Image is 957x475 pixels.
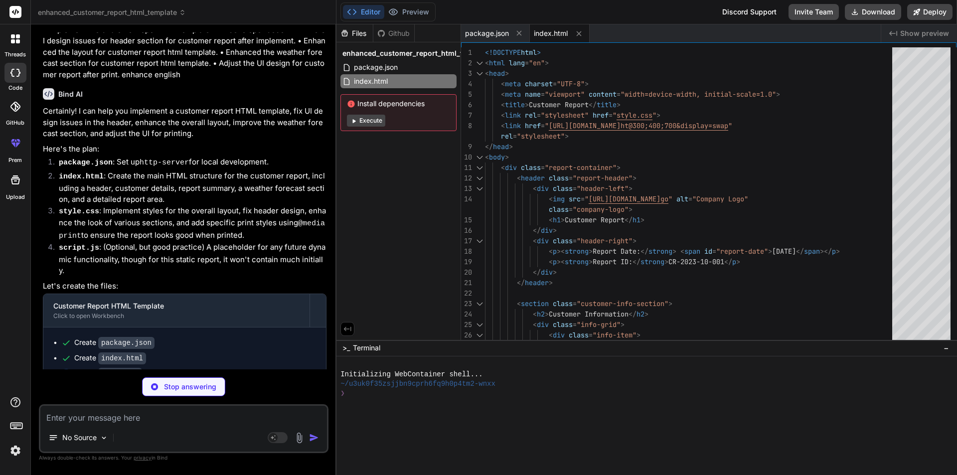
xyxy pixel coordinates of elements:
[353,75,389,87] span: index.html
[342,48,490,58] span: enhanced_customer_report_html_template
[51,157,326,170] li: : Set up for local development.
[525,100,529,109] span: >
[353,343,380,353] span: Terminal
[732,257,736,266] span: p
[541,163,545,172] span: =
[569,173,573,182] span: =
[461,288,472,299] div: 22
[621,320,625,329] span: >
[521,299,549,308] span: section
[98,352,146,364] code: index.html
[577,236,633,245] span: "header-right"
[343,5,384,19] button: Editor
[501,100,505,109] span: <
[541,111,589,120] span: "stylesheet"
[521,173,545,182] span: header
[553,215,561,224] span: h1
[573,184,577,193] span: =
[553,194,565,203] span: img
[541,268,553,277] span: div
[845,4,901,20] button: Download
[944,343,949,353] span: −
[549,173,569,182] span: class
[613,111,617,120] span: "
[473,173,486,183] div: Click to collapse the range.
[521,163,541,172] span: class
[533,320,537,329] span: <
[625,215,633,224] span: </
[43,281,326,292] p: Let's create the files:
[593,257,633,266] span: Report ID:
[617,111,652,120] span: style.css
[39,453,328,463] p: Always double-check its answers. Your in Bind
[509,142,513,151] span: >
[98,368,142,380] code: style.css
[557,79,585,88] span: "UTF-8"
[340,379,495,389] span: ~/u3uk0f35zsjjbn9cprh6fq9h0p4tm2-wnxx
[461,121,472,131] div: 8
[561,215,565,224] span: >
[621,121,728,130] span: ht@300;400;700&display=swap
[134,455,152,461] span: privacy
[589,330,593,339] span: =
[473,162,486,173] div: Click to collapse the range.
[347,115,385,127] button: Execute
[633,173,637,182] span: >
[461,194,472,204] div: 14
[593,330,637,339] span: "info-item"
[545,121,549,130] span: "
[489,69,505,78] span: head
[8,84,22,92] label: code
[533,310,537,318] span: <
[637,310,644,318] span: h2
[640,247,648,256] span: </
[59,219,325,240] code: @media print
[565,215,625,224] span: Customer Report
[53,312,300,320] div: Click to open Workbench
[684,247,700,256] span: span
[549,194,553,203] span: <
[505,90,521,99] span: meta
[461,47,472,58] div: 1
[533,184,537,193] span: <
[565,132,569,141] span: >
[577,184,629,193] span: "header-left"
[672,247,676,256] span: >
[629,184,633,193] span: >
[98,337,155,349] code: package.json
[541,90,545,99] span: =
[820,247,832,256] span: ></
[59,207,99,216] code: style.css
[836,247,840,256] span: >
[8,156,22,164] label: prem
[517,278,525,287] span: </
[461,183,472,194] div: 13
[728,121,732,130] span: "
[804,247,820,256] span: span
[473,68,486,79] div: Click to collapse the range.
[505,100,525,109] span: title
[473,319,486,330] div: Click to collapse the range.
[573,173,633,182] span: "report-header"
[461,68,472,79] div: 3
[545,58,549,67] span: >
[942,340,951,356] button: −
[525,79,553,88] span: charset
[505,69,509,78] span: >
[577,320,621,329] span: "info-grid"
[140,158,189,167] code: http-server
[461,299,472,309] div: 23
[553,247,557,256] span: p
[652,111,656,120] span: "
[534,28,568,38] span: index.html
[640,257,664,266] span: strong
[505,111,521,120] span: link
[38,7,186,17] span: enhanced_customer_report_html_template
[668,194,672,203] span: "
[553,320,573,329] span: class
[589,247,593,256] span: >
[565,257,589,266] span: strong
[569,194,581,203] span: src
[461,142,472,152] div: 9
[501,111,505,120] span: <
